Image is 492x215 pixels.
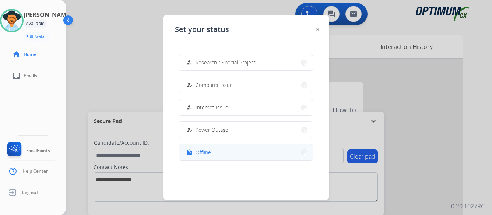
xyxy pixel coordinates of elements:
[179,122,313,138] button: Power Outage
[196,81,233,89] span: Computer Issue
[24,52,36,57] span: Home
[196,126,228,134] span: Power Outage
[186,104,193,110] mat-icon: how_to_reg
[12,71,21,80] mat-icon: inbox
[196,59,256,66] span: Research / Special Project
[24,32,49,41] button: Edit Avatar
[186,82,193,88] mat-icon: how_to_reg
[24,73,37,79] span: Emails
[186,127,193,133] mat-icon: how_to_reg
[12,50,21,59] mat-icon: home
[186,59,193,66] mat-icon: how_to_reg
[22,168,48,174] span: Help Center
[196,103,228,111] span: Internet Issue
[196,148,211,156] span: Offline
[175,24,229,35] span: Set your status
[24,10,71,19] h3: [PERSON_NAME]
[6,142,50,159] a: FocalPoints
[179,54,313,70] button: Research / Special Project
[179,77,313,93] button: Computer Issue
[1,10,22,31] img: avatar
[26,148,50,154] span: FocalPoints
[24,19,47,28] div: Available
[22,190,38,195] span: Log out
[179,99,313,115] button: Internet Issue
[316,28,320,31] img: close-button
[186,149,193,155] mat-icon: work_off
[451,202,485,211] p: 0.20.1027RC
[179,144,313,160] button: Offline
